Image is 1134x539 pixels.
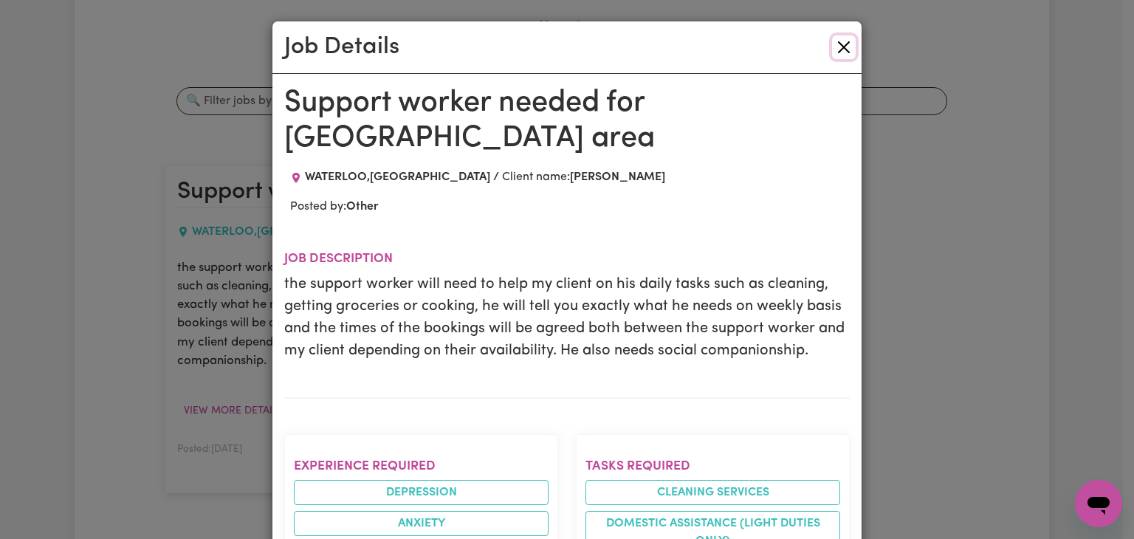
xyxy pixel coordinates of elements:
[294,511,549,536] li: Anxiety
[1075,480,1122,527] iframe: Button to launch messaging window
[570,171,665,183] b: [PERSON_NAME]
[284,86,850,157] h1: Support worker needed for [GEOGRAPHIC_DATA] area
[585,480,840,505] li: Cleaning services
[290,201,379,213] span: Posted by:
[832,35,856,59] button: Close
[284,168,496,186] div: Job location: WATERLOO, New South Wales
[294,480,549,505] li: Depression
[284,273,850,362] p: the support worker will need to help my client on his daily tasks such as cleaning, getting groce...
[496,168,671,186] div: Client name:
[346,201,379,213] b: Other
[284,33,399,61] h2: Job Details
[284,251,850,267] h2: Job description
[585,459,840,474] h2: Tasks required
[294,459,549,474] h2: Experience required
[305,171,490,183] span: WATERLOO , [GEOGRAPHIC_DATA]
